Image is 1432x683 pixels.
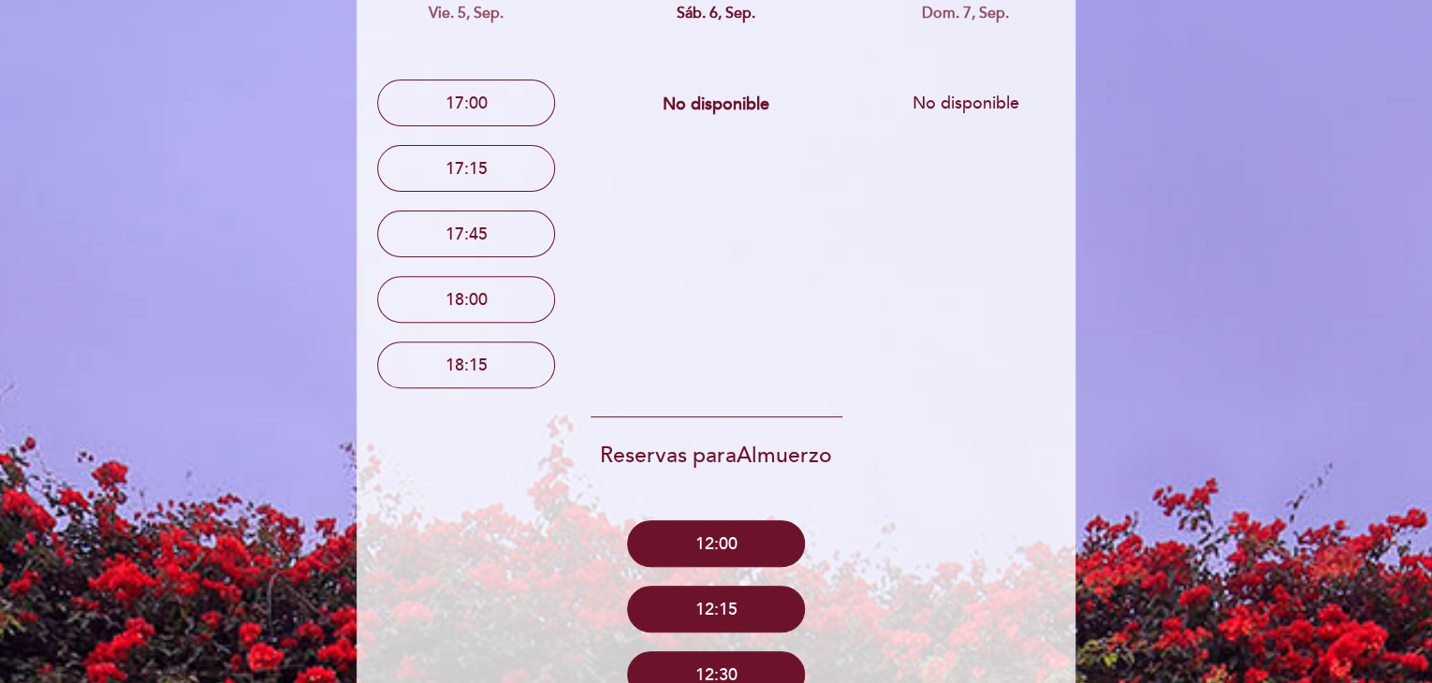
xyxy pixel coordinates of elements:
[377,145,555,192] button: 17:15
[663,94,769,114] span: No disponible
[855,3,1076,24] div: dom. 7, sep.
[737,443,832,469] span: Almuerzo
[356,3,577,24] div: vie. 5, sep.
[627,80,805,127] button: No disponible
[377,276,555,323] button: 18:00
[627,586,805,632] button: 12:15
[877,80,1055,126] button: No disponible
[377,80,555,126] button: 17:00
[377,341,555,388] button: 18:15
[627,520,805,567] button: 12:00
[377,211,555,257] button: 17:45
[606,3,827,24] div: sáb. 6, sep.
[356,441,1076,472] div: Reservas para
